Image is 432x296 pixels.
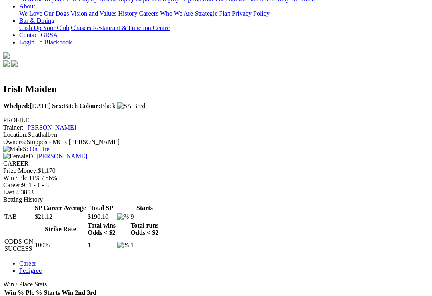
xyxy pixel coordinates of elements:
th: Total wins Odds < $2 [87,222,116,237]
img: % [117,213,129,220]
div: Bar & Dining [19,24,429,32]
img: Male [3,146,23,153]
td: ODDS-ON SUCCESS [4,238,34,253]
a: Login To Blackbook [19,39,72,46]
img: logo-grsa-white.png [3,52,10,59]
a: Careers [139,10,158,17]
div: 3853 [3,189,429,196]
span: Career: [3,182,22,188]
div: About [19,10,429,17]
a: Chasers Restaurant & Function Centre [71,24,170,31]
a: Vision and Values [70,10,116,17]
a: Bar & Dining [19,17,54,24]
div: Stuppos - MGR [PERSON_NAME] [3,138,429,146]
span: Prize Money: [3,167,38,174]
th: Strike Rate [34,222,86,237]
td: $21.12 [34,213,86,221]
img: twitter.svg [11,60,18,67]
a: Strategic Plan [195,10,230,17]
h2: Irish Maiden [3,84,429,94]
td: 100% [34,238,86,253]
span: Last 4: [3,189,21,196]
div: PROFILE [3,117,429,124]
img: Female [3,153,28,160]
div: Strathalbyn [3,131,429,138]
img: % [117,242,129,249]
a: Privacy Policy [232,10,270,17]
div: $1,170 [3,167,429,174]
a: Contact GRSA [19,32,58,38]
td: 1 [87,238,116,253]
td: $190.10 [87,213,116,221]
a: Who We Are [160,10,193,17]
span: Bitch [52,102,78,109]
span: [DATE] [3,102,50,109]
a: [PERSON_NAME] [25,124,76,131]
th: Total SP [87,204,116,212]
a: About [19,3,35,10]
img: SA Bred [117,102,146,110]
span: Location: [3,131,28,138]
div: CAREER [3,160,429,167]
td: 9 [130,213,159,221]
span: Win / Plc: [3,174,29,181]
a: Career [19,260,36,267]
span: Owner/s: [3,138,27,145]
a: We Love Our Dogs [19,10,69,17]
a: History [118,10,137,17]
a: Pedigree [19,267,42,274]
a: [PERSON_NAME] [36,153,87,160]
a: Cash Up Your Club [19,24,69,31]
span: Black [79,102,116,109]
span: Trainer: [3,124,24,131]
td: TAB [4,213,34,221]
th: Total runs Odds < $2 [130,222,159,237]
b: Colour: [79,102,100,109]
b: Whelped: [3,102,30,109]
td: 1 [130,238,159,253]
div: Win / Place Stats [3,281,429,288]
th: Starts [130,204,159,212]
img: facebook.svg [3,60,10,67]
a: On Fire [30,146,49,152]
span: D: [3,153,35,160]
span: S: [3,146,28,152]
div: 9; 1 - 1 - 3 [3,182,429,189]
div: 11% / 56% [3,174,429,182]
th: SP Career Average [34,204,86,212]
div: Betting History [3,196,429,203]
b: Sex: [52,102,64,109]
